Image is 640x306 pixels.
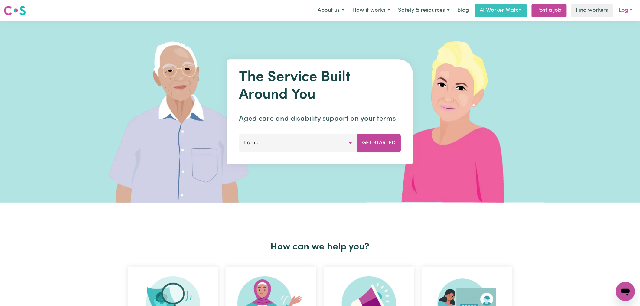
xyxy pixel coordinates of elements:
p: Aged care and disability support on your terms [239,113,401,124]
a: Careseekers logo [4,4,26,18]
button: Safety & resources [394,4,454,17]
button: I am... [239,134,358,152]
a: Find workers [571,4,613,17]
h1: The Service Built Around You [239,69,401,104]
a: Blog [454,4,472,17]
iframe: Button to launch messaging window [616,282,635,301]
h2: How can we help you? [124,241,516,253]
a: AI Worker Match [475,4,527,17]
a: Post a job [532,4,567,17]
a: Login [616,4,636,17]
button: Get Started [357,134,401,152]
button: About us [314,4,348,17]
button: How it works [348,4,394,17]
img: Careseekers logo [4,5,26,16]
